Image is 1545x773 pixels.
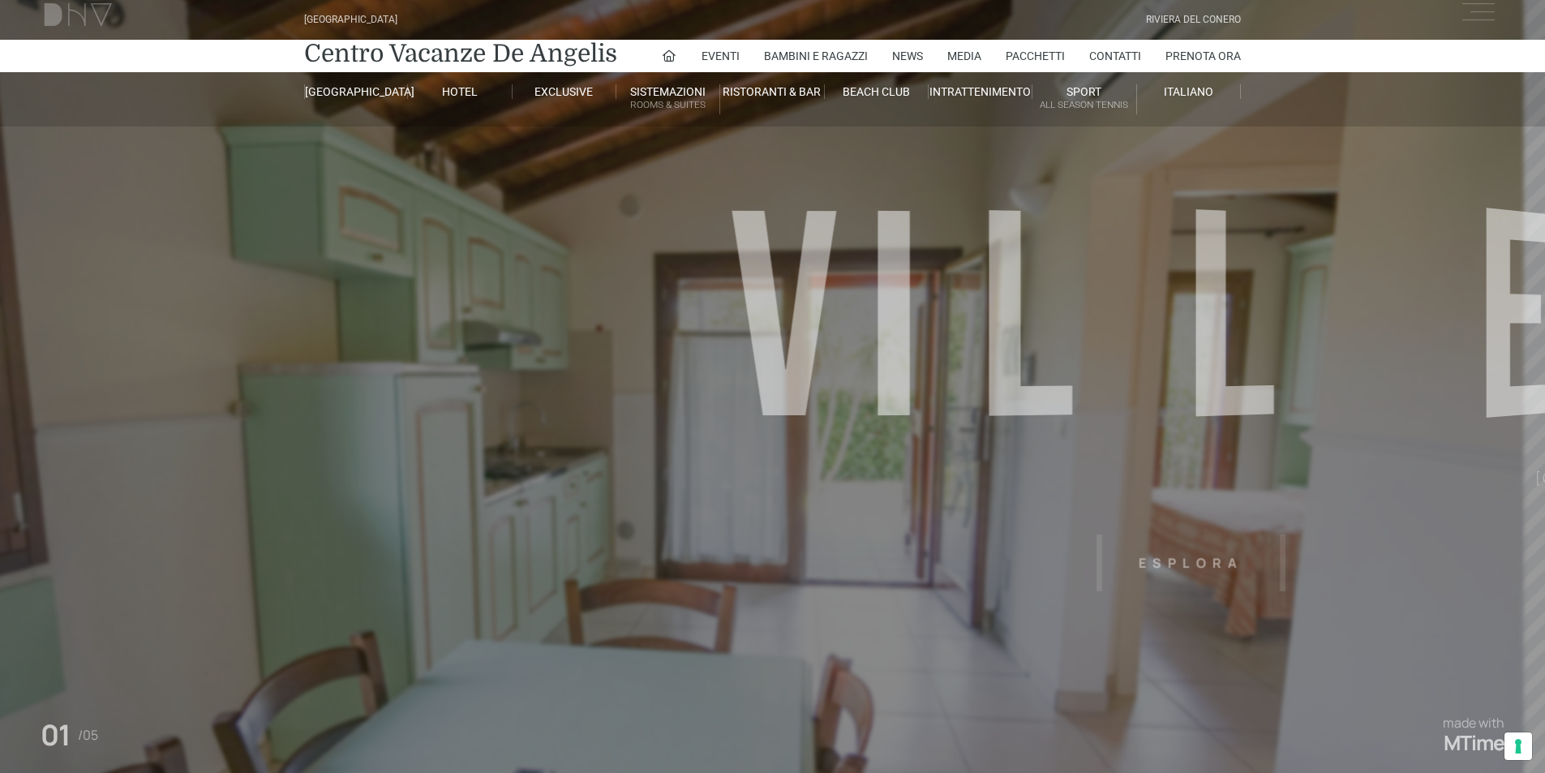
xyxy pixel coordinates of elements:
[929,84,1032,99] a: Intrattenimento
[1032,97,1135,113] small: All Season Tennis
[1006,40,1065,72] a: Pacchetti
[616,97,719,113] small: Rooms & Suites
[513,84,616,99] a: Exclusive
[825,84,929,99] a: Beach Club
[304,12,397,28] div: [GEOGRAPHIC_DATA]
[702,40,740,72] a: Eventi
[1032,84,1136,114] a: SportAll Season Tennis
[947,40,981,72] a: Media
[304,37,617,70] a: Centro Vacanze De Angelis
[1504,732,1532,760] button: Le tue preferenze relative al consenso per le tecnologie di tracciamento
[304,84,408,99] a: [GEOGRAPHIC_DATA]
[1164,85,1213,98] span: Italiano
[616,84,720,114] a: SistemazioniRooms & Suites
[892,40,923,72] a: News
[408,84,512,99] a: Hotel
[1444,731,1504,755] a: MTime
[1165,40,1241,72] a: Prenota Ora
[764,40,868,72] a: Bambini e Ragazzi
[1146,12,1241,28] div: Riviera Del Conero
[1089,40,1141,72] a: Contatti
[1137,84,1241,99] a: Italiano
[720,84,824,99] a: Ristoranti & Bar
